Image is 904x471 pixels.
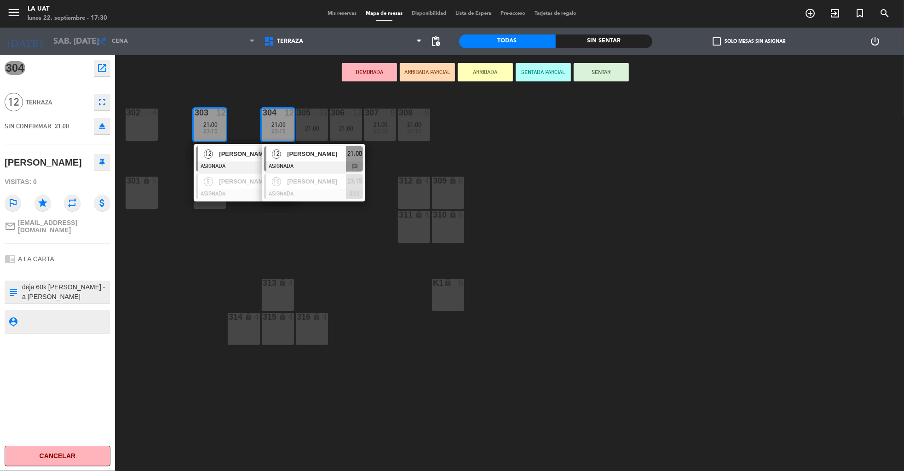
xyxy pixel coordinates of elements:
[323,11,361,16] span: Mis reservas
[217,109,226,117] div: 12
[459,279,464,287] div: 6
[64,195,81,211] i: repeat
[18,219,110,234] span: [EMAIL_ADDRESS][DOMAIN_NAME]
[94,118,110,134] button: eject
[5,221,16,232] i: mail_outline
[28,5,107,14] div: La Uat
[829,8,841,19] i: exit_to_app
[713,37,785,46] label: Solo mesas sin asignar
[203,121,218,128] span: 21:00
[97,97,108,108] i: fullscreen
[449,211,457,218] i: lock
[94,60,110,76] button: open_in_new
[459,34,556,48] div: Todas
[869,36,881,47] i: power_settings_new
[287,177,346,186] span: [PERSON_NAME]
[5,219,110,234] a: mail_outline[EMAIL_ADDRESS][DOMAIN_NAME]
[7,6,21,19] i: menu
[408,127,422,135] span: 23:15
[254,313,260,321] div: 4
[391,109,396,117] div: 8
[408,121,422,128] span: 21:00
[347,148,362,159] span: 21:00
[425,177,430,185] div: 4
[496,11,530,16] span: Pre-acceso
[574,63,629,81] button: SENTAR
[319,109,328,117] div: 13
[55,122,69,130] span: 21:00
[330,125,362,132] div: 21:00
[374,121,388,128] span: 21:00
[112,38,128,45] span: Cena
[5,446,110,466] button: Cancelar
[127,109,127,117] div: 302
[18,255,54,263] span: A LA CARTA
[277,38,303,45] span: Terraza
[143,177,150,184] i: lock
[530,11,581,16] span: Tarjetas de regalo
[5,195,21,211] i: outlined_flag
[400,63,455,81] button: ARRIBADA PARCIAL
[288,313,294,321] div: 4
[285,109,294,117] div: 12
[219,177,278,186] span: [PERSON_NAME]
[5,122,52,130] span: SIN CONFIRMAR
[8,287,18,297] i: subject
[287,149,346,159] span: [PERSON_NAME]
[5,155,82,170] div: [PERSON_NAME]
[449,177,457,184] i: lock
[516,63,571,81] button: SENTADA PARCIAL
[152,109,158,117] div: 4
[152,177,158,185] div: 5
[245,313,253,321] i: lock
[97,63,108,74] i: open_in_new
[5,93,23,111] span: 12
[322,313,328,321] div: 4
[5,61,25,75] span: 304
[459,177,464,185] div: 6
[279,313,287,321] i: lock
[8,316,18,327] i: person_pin
[459,211,464,219] div: 6
[296,125,328,132] div: 21:00
[444,279,452,287] i: lock
[79,36,90,47] i: arrow_drop_down
[5,253,16,264] i: chrome_reader_mode
[288,279,294,287] div: 4
[431,36,442,47] span: pending_actions
[5,174,110,190] div: Visitas: 0
[713,37,721,46] span: check_box_outline_blank
[97,121,108,132] i: eject
[415,177,423,184] i: lock
[556,34,652,48] div: Sin sentar
[28,14,107,23] div: lunes 22. septiembre - 17:30
[279,279,287,287] i: lock
[127,177,127,185] div: 301
[271,127,286,135] span: 23:15
[347,176,362,187] span: 23:15
[94,94,110,110] button: fullscreen
[451,11,496,16] span: Lista de Espera
[313,313,321,321] i: lock
[7,6,21,23] button: menu
[407,11,451,16] span: Disponibilidad
[374,127,388,135] span: 23:15
[425,211,430,219] div: 4
[204,177,213,186] span: 5
[35,195,51,211] i: star
[26,97,89,108] span: Terraza
[879,8,890,19] i: search
[361,11,407,16] span: Mapa de mesas
[272,149,281,159] span: 12
[415,211,423,218] i: lock
[204,149,213,159] span: 12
